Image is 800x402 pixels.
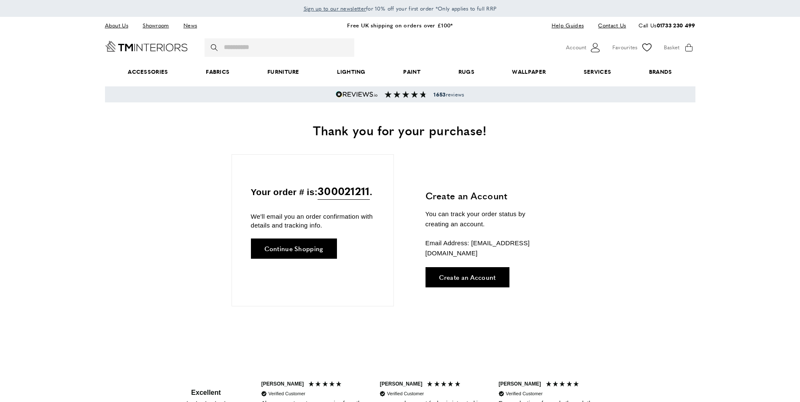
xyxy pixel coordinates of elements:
div: 5 Stars [426,381,463,389]
a: Furniture [248,59,318,85]
span: Create an Account [439,274,496,280]
a: About Us [105,20,135,31]
p: Call Us [638,21,695,30]
a: Wallpaper [493,59,565,85]
div: 5 Stars [545,381,582,389]
div: [PERSON_NAME] [261,381,304,388]
a: Go to Home page [105,41,188,52]
p: You can track your order status by creating an account. [426,209,550,229]
span: Account [566,43,586,52]
strong: 1653 [434,91,445,98]
div: Verified Customer [506,391,542,397]
span: 300021211 [318,182,370,200]
span: reviews [434,91,464,98]
div: Excellent [191,388,221,397]
div: [PERSON_NAME] [380,381,423,388]
div: Verified Customer [269,391,305,397]
a: 01733 230 499 [657,21,695,29]
img: Reviews.io 5 stars [336,91,378,98]
a: Favourites [612,41,653,54]
div: [PERSON_NAME] [498,381,541,388]
span: Favourites [612,43,638,52]
a: Showroom [136,20,175,31]
h3: Create an Account [426,189,550,202]
a: Free UK shipping on orders over £100* [347,21,453,29]
div: Verified Customer [387,391,424,397]
a: Fabrics [187,59,248,85]
a: Help Guides [545,20,590,31]
img: Reviews section [385,91,427,98]
a: Paint [385,59,439,85]
a: Create an Account [426,267,509,287]
p: Email Address: [EMAIL_ADDRESS][DOMAIN_NAME] [426,238,550,258]
a: Brands [630,59,691,85]
a: Services [565,59,630,85]
a: Continue Shopping [251,239,337,259]
span: Accessories [109,59,187,85]
span: Thank you for your purchase! [313,121,487,139]
a: Sign up to our newsletter [304,4,366,13]
a: Contact Us [592,20,626,31]
span: Sign up to our newsletter [304,5,366,12]
a: Lighting [318,59,385,85]
button: Search [211,38,219,57]
a: News [177,20,203,31]
span: for 10% off your first order *Only applies to full RRP [304,5,497,12]
div: 5 Stars [308,381,345,389]
a: Rugs [439,59,493,85]
p: We'll email you an order confirmation with details and tracking info. [251,212,374,230]
button: Customer Account [566,41,602,54]
span: Continue Shopping [264,245,323,252]
p: Your order # is: . [251,182,374,200]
